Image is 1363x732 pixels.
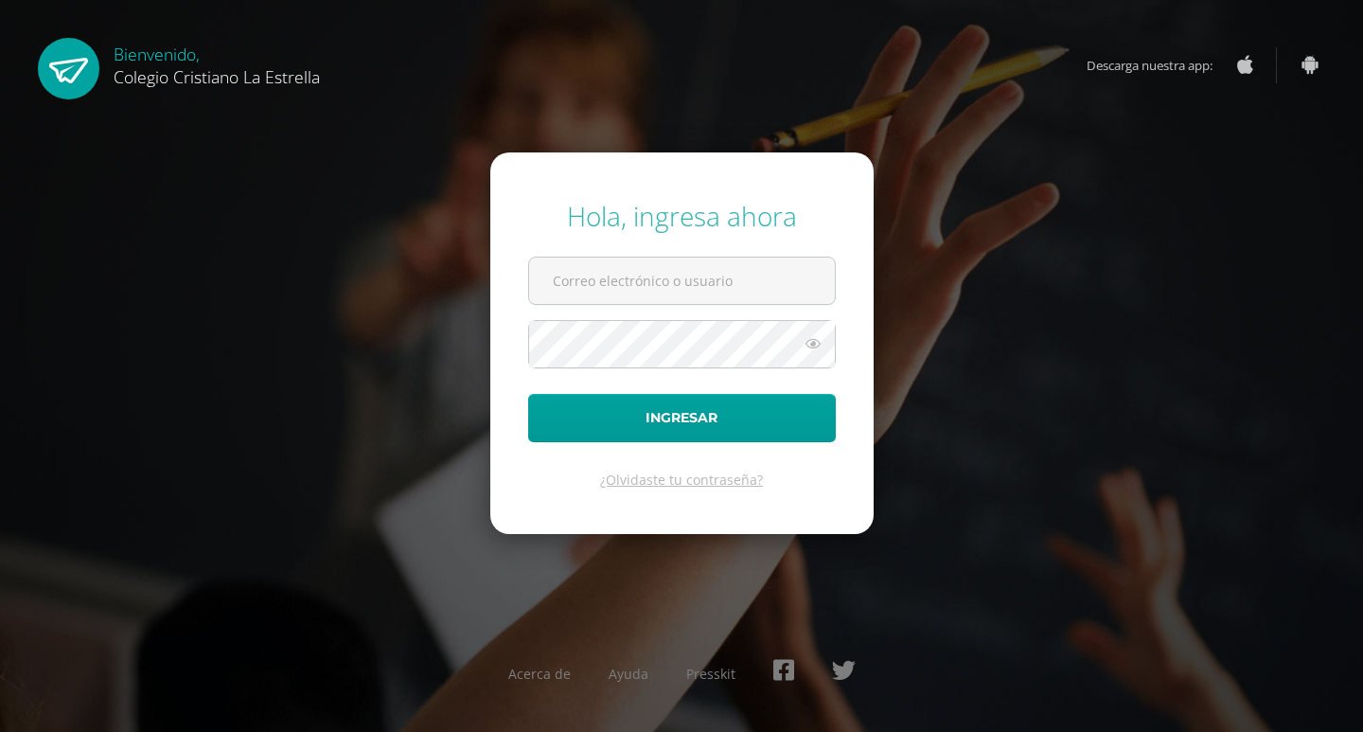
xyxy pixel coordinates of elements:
[609,665,648,683] a: Ayuda
[686,665,735,683] a: Presskit
[600,471,763,489] a: ¿Olvidaste tu contraseña?
[528,198,836,234] div: Hola, ingresa ahora
[529,258,835,304] input: Correo electrónico o usuario
[1087,47,1231,83] span: Descarga nuestra app:
[114,38,320,88] div: Bienvenido,
[528,394,836,442] button: Ingresar
[508,665,571,683] a: Acerca de
[114,65,320,88] span: Colegio Cristiano La Estrella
